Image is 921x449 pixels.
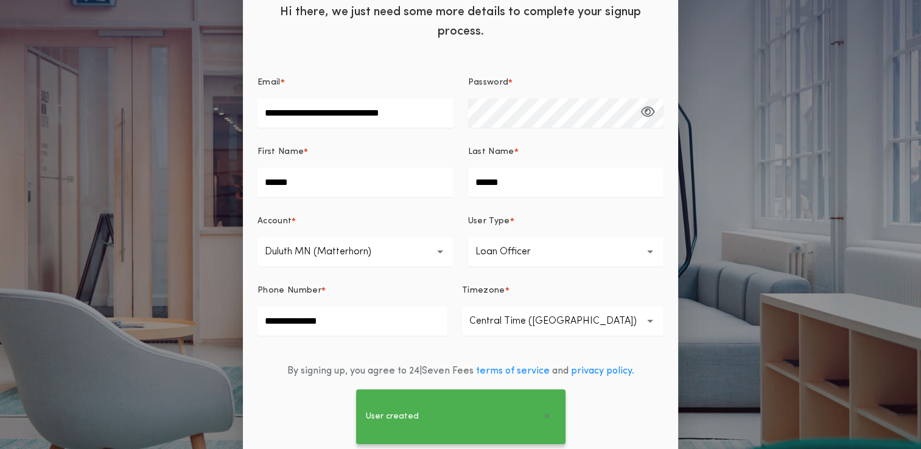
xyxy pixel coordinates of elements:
[287,364,634,378] div: By signing up, you agree to 24|Seven Fees and
[468,215,510,228] p: User Type
[257,168,453,197] input: First Name*
[462,285,505,297] p: Timezone
[257,77,281,89] p: Email
[257,146,304,158] p: First Name
[476,366,550,376] a: terms of service
[257,285,321,297] p: Phone Number
[366,410,419,423] span: User created
[468,99,664,128] input: Password*
[468,237,664,266] button: Loan Officer
[468,77,509,89] p: Password
[257,99,453,128] input: Email*
[641,99,655,128] button: Password*
[468,168,664,197] input: Last Name*
[475,245,550,259] p: Loan Officer
[257,307,447,336] input: Phone Number*
[462,307,664,336] button: Central Time ([GEOGRAPHIC_DATA])
[257,237,453,266] button: Duluth MN (Matterhorn)
[571,366,634,376] a: privacy policy.
[468,146,514,158] p: Last Name
[469,314,656,329] p: Central Time ([GEOGRAPHIC_DATA])
[265,245,391,259] p: Duluth MN (Matterhorn)
[257,215,292,228] p: Account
